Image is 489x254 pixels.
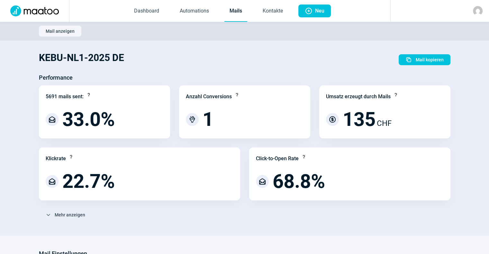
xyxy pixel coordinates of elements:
[46,93,84,101] div: 5691 mails sent:
[203,110,213,129] span: 1
[224,1,247,22] a: Mails
[416,55,444,65] span: Mail kopieren
[256,155,299,162] div: Click-to-Open Rate
[315,4,324,17] span: Neu
[6,5,63,16] img: Logo
[377,118,392,129] span: CHF
[298,4,331,17] button: Neu
[62,110,115,129] span: 33.0%
[258,1,288,22] a: Kontakte
[39,47,124,69] h1: KEBU-NL1-2025 DE
[62,172,115,191] span: 22.7%
[473,6,483,16] img: avatar
[39,26,81,37] button: Mail anzeigen
[343,110,376,129] span: 135
[129,1,164,22] a: Dashboard
[186,93,232,101] div: Anzahl Conversions
[46,26,75,36] span: Mail anzeigen
[273,172,325,191] span: 68.8%
[55,210,85,220] span: Mehr anzeigen
[39,209,92,220] button: Mehr anzeigen
[399,54,450,65] button: Mail kopieren
[46,155,66,162] div: Klickrate
[39,73,73,83] h3: Performance
[326,93,391,101] div: Umsatz erzeugt durch Mails
[175,1,214,22] a: Automations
